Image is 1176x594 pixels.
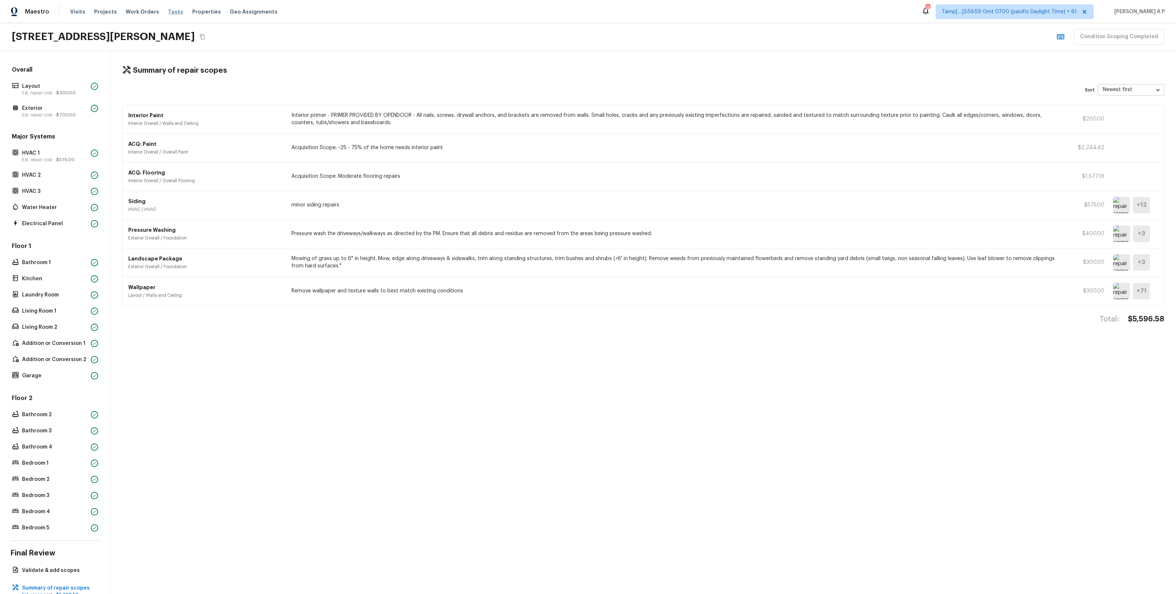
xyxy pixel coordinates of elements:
[128,292,283,298] p: Layout / Walls and Ceiling
[22,372,88,379] p: Garage
[22,291,88,299] p: Laundry Room
[128,169,283,176] p: ACQ: Flooring
[22,476,88,483] p: Bedroom 2
[128,226,283,234] p: Pressure Washing
[128,178,283,184] p: Interior Overall / Overall Flooring
[1100,314,1119,324] h4: Total:
[22,584,95,592] p: Summary of repair scopes
[22,112,88,118] p: Est. repair cost -
[128,206,283,212] p: HVAC / HVAC
[128,198,283,205] p: Siding
[128,120,283,126] p: Interior Overall / Walls and Ceiling
[1071,259,1104,266] p: $300.00
[128,235,283,241] p: Exterior Overall / Foundation
[1111,8,1165,15] span: [PERSON_NAME] A P
[22,90,88,96] p: Est. repair cost -
[128,149,283,155] p: Interior Overall / Overall Paint
[291,173,1062,180] p: Acquisition Scope: Moderate flooring repairs
[70,8,85,15] span: Visits
[22,356,88,363] p: Addition or Conversion 2
[22,460,88,467] p: Bedroom 1
[942,8,1077,15] span: Tamp[…]3:59:59 Gmt 0700 (pacific Daylight Time) + 61
[10,133,100,142] h5: Major Systems
[22,157,88,163] p: Est. repair cost -
[22,188,88,195] p: HVAC 3
[22,172,88,179] p: HVAC 2
[128,255,283,262] p: Landscape Package
[12,30,195,43] h2: [STREET_ADDRESS][PERSON_NAME]
[22,411,88,418] p: Bathroom 2
[1071,201,1104,209] p: $575.00
[22,567,95,574] p: Validate & add scopes
[925,4,930,12] div: 733
[22,324,88,331] p: Living Room 2
[230,8,277,15] span: Geo Assignments
[22,83,88,90] p: Layout
[128,284,283,291] p: Wallpaper
[22,105,88,112] p: Exterior
[22,524,88,532] p: Bedroom 5
[25,8,49,15] span: Maestro
[22,508,88,515] p: Bedroom 4
[22,275,88,282] p: Kitchen
[22,492,88,499] p: Bedroom 3
[126,8,159,15] span: Work Orders
[10,242,100,252] h5: Floor 1
[1138,230,1145,238] h5: + 3
[1113,254,1130,271] img: repair scope asset
[291,201,1062,209] p: minor siding repairs
[22,443,88,451] p: Bathroom 4
[1071,115,1104,123] p: $200.00
[22,427,88,435] p: Bathroom 3
[291,230,1062,237] p: Pressure wash the driveways/walkways as directed by the PM. Ensure that all debris and residue ar...
[22,340,88,347] p: Addition or Conversion 1
[1071,230,1104,237] p: $400.00
[291,112,1062,126] p: Interior primer - PRIMER PROVIDED BY OPENDOOR - All nails, screws, drywall anchors, and brackets ...
[192,8,221,15] span: Properties
[10,548,100,558] h4: Final Review
[128,140,283,148] p: ACQ: Paint
[94,8,117,15] span: Projects
[128,112,283,119] p: Interior Paint
[22,220,88,227] p: Electrical Panel
[168,9,183,14] span: Tasks
[22,150,88,157] p: HVAC 1
[22,259,88,266] p: Bathroom 1
[1137,287,1147,295] h5: + 71
[1138,258,1145,266] h5: + 3
[1071,173,1104,180] p: $1,577.16
[10,66,100,75] h5: Overall
[291,144,1062,151] p: Acquisition Scope: ~25 - 75% of the home needs interior paint
[1098,80,1164,100] div: Newest first
[1071,287,1104,295] p: $300.00
[291,287,1062,295] p: Remove wallpaper and texture walls to best match existing conditions
[198,32,207,42] button: Copy Address
[128,264,283,270] p: Exterior Overall / Foundation
[1071,144,1104,151] p: $2,244.42
[22,204,88,211] p: Water Heater
[1113,226,1130,242] img: repair scope asset
[1137,201,1147,209] h5: + 12
[56,91,76,95] span: $300.00
[133,66,227,75] h4: Summary of repair scopes
[10,394,100,404] h5: Floor 2
[1113,283,1130,299] img: repair scope asset
[56,158,75,162] span: $575.00
[22,307,88,315] p: Living Room 1
[1085,87,1095,93] p: Sort
[56,113,76,117] span: $700.00
[291,255,1062,270] p: Mowing of grass up to 6" in height. Mow, edge along driveways & sidewalks, trim along standing st...
[1128,314,1164,324] h4: $5,596.58
[1113,197,1130,213] img: repair scope asset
